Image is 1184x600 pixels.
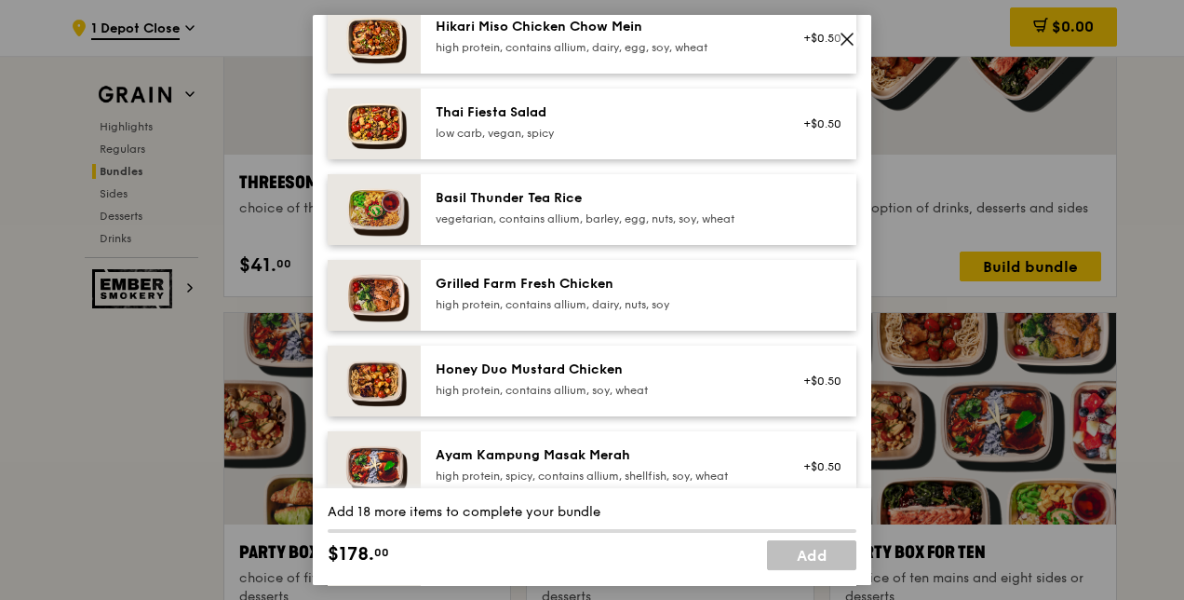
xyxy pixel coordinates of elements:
img: daily_normal_Thai_Fiesta_Salad__Horizontal_.jpg [328,89,421,159]
div: high protein, contains allium, dairy, egg, soy, wheat [436,40,770,55]
div: high protein, spicy, contains allium, shellfish, soy, wheat [436,469,770,484]
div: +$0.50 [792,374,841,389]
div: high protein, contains allium, dairy, nuts, soy [436,297,770,312]
div: vegetarian, contains allium, barley, egg, nuts, soy, wheat [436,211,770,226]
div: Ayam Kampung Masak Merah [436,446,770,465]
div: low carb, vegan, spicy [436,126,770,141]
div: Hikari Miso Chicken Chow Mein [436,18,770,36]
div: Add 18 more items to complete your bundle [328,503,856,522]
img: daily_normal_HORZ-Grilled-Farm-Fresh-Chicken.jpg [328,260,421,331]
div: Basil Thunder Tea Rice [436,189,770,208]
div: +$0.50 [792,459,841,474]
img: daily_normal_Hikari_Miso_Chicken_Chow_Mein__Horizontal_.jpg [328,3,421,74]
span: $178. [328,540,374,568]
img: daily_normal_Honey_Duo_Mustard_Chicken__Horizontal_.jpg [328,346,421,416]
img: daily_normal_HORZ-Basil-Thunder-Tea-Rice.jpg [328,174,421,245]
a: Add [767,540,856,570]
div: Thai Fiesta Salad [436,103,770,122]
span: 00 [374,545,389,560]
div: Honey Duo Mustard Chicken [436,361,770,379]
div: +$0.50 [792,116,841,131]
div: +$0.50 [792,31,841,46]
div: high protein, contains allium, soy, wheat [436,383,770,398]
img: daily_normal_Ayam_Kampung_Masak_Merah_Horizontal_.jpg [328,431,421,502]
div: Grilled Farm Fresh Chicken [436,275,770,293]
